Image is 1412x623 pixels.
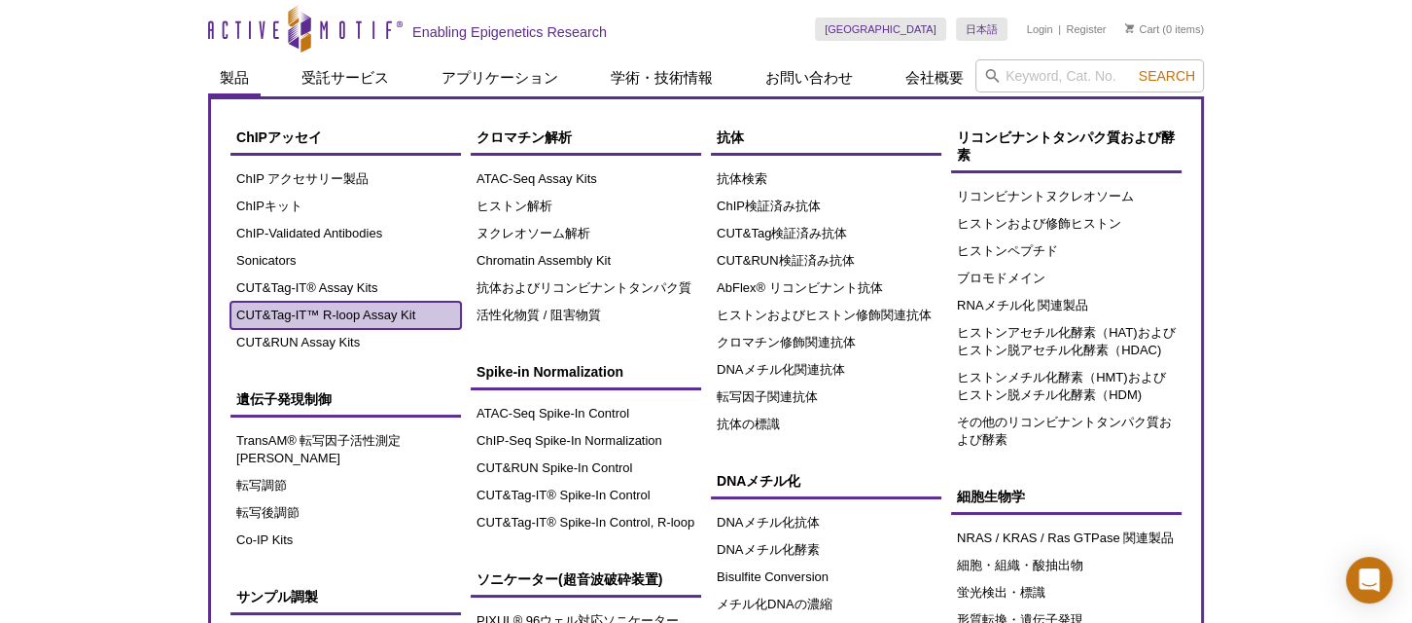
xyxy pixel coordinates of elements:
img: Your Cart [1125,23,1134,33]
span: 遺伝子発現制御 [236,391,332,407]
a: 日本語 [956,18,1007,41]
a: CUT&RUN検証済み抗体 [711,247,941,275]
a: アプリケーション [430,59,570,96]
span: Search [1139,68,1195,84]
span: サンプル調製 [236,589,318,605]
a: ヌクレオソーム解析 [471,220,701,247]
a: ChIPアッセイ [230,119,461,156]
span: クロマチン解析 [477,129,572,145]
button: Search [1133,67,1201,85]
a: [GEOGRAPHIC_DATA] [815,18,946,41]
span: Spike-in Normalization [477,364,623,380]
div: Open Intercom Messenger [1346,557,1393,604]
a: 製品 [208,59,261,96]
a: CUT&RUN Spike-In Control [471,455,701,482]
a: Chromatin Assembly Kit [471,247,701,275]
span: ソニケーター(超音波破砕装置) [477,571,662,587]
li: | [1058,18,1061,41]
a: 抗体 [711,119,941,156]
a: ソニケーター(超音波破砕装置) [471,561,701,598]
a: ヒストンおよび修飾ヒストン [951,210,1182,238]
a: 受託サービス [290,59,401,96]
a: ヒストンペプチド [951,238,1182,265]
a: CUT&RUN Assay Kits [230,329,461,356]
li: (0 items) [1125,18,1204,41]
a: ヒストンおよびヒストン修飾関連抗体 [711,302,941,329]
a: ChIPキット [230,193,461,220]
a: 転写後調節 [230,499,461,527]
a: Cart [1125,22,1159,36]
a: 活性化物質 / 阻害物質 [471,302,701,329]
a: 会社概要 [894,59,975,96]
a: TransAM® 転写因子活性測定[PERSON_NAME] [230,427,461,472]
a: 抗体の標識 [711,411,941,438]
a: リコンビナントヌクレオソーム [951,183,1182,210]
a: DNAメチル化酵素 [711,536,941,564]
input: Keyword, Cat. No. [975,59,1204,92]
a: ChIP アクセサリー製品 [230,165,461,193]
a: ATAC-Seq Spike-In Control [471,400,701,427]
a: クロマチン解析 [471,119,701,156]
a: ヒストン解析 [471,193,701,220]
a: DNAメチル化抗体 [711,509,941,536]
a: 細胞生物学 [951,478,1182,515]
a: メチル化DNAの濃縮 [711,591,941,618]
a: CUT&Tag-IT® Assay Kits [230,275,461,302]
a: CUT&Tag検証済み抗体 [711,220,941,247]
a: CUT&Tag-IT™ R-loop Assay Kit [230,302,461,329]
span: DNAメチル化 [717,473,800,489]
a: ブロモドメイン [951,265,1182,292]
a: ヒストンメチル化酵素（HMT)およびヒストン脱メチル化酵素（HDM) [951,364,1182,409]
a: CUT&Tag-IT® Spike-In Control, R-loop [471,509,701,536]
a: Sonicators [230,247,461,275]
a: RNAメチル化 関連製品 [951,292,1182,319]
a: 転写調節 [230,472,461,499]
a: 細胞・組織・酸抽出物 [951,552,1182,579]
span: 細胞生物学 [957,489,1025,504]
a: クロマチン修飾関連抗体 [711,329,941,356]
span: ChIPアッセイ [236,129,322,145]
a: AbFlex® リコンビナント抗体 [711,275,941,302]
a: ChIP-Validated Antibodies [230,220,461,247]
a: Register [1066,22,1106,36]
a: DNAメチル化 [711,462,941,499]
a: リコンビナントタンパク質および酵素 [951,119,1182,173]
a: CUT&Tag-IT® Spike-In Control [471,482,701,509]
h2: Enabling Epigenetics Research [412,23,607,41]
a: お問い合わせ [754,59,865,96]
a: DNAメチル化関連抗体 [711,356,941,384]
a: 遺伝子発現制御 [230,381,461,418]
a: 学術・技術情報 [599,59,724,96]
a: Spike-in Normalization [471,353,701,390]
a: その他のリコンビナントタンパク質および酵素 [951,409,1182,454]
a: Login [1027,22,1053,36]
a: NRAS / KRAS / Ras GTPase 関連製品 [951,525,1182,552]
a: 蛍光検出・標識 [951,579,1182,606]
a: 抗体検索 [711,165,941,193]
span: 抗体 [717,129,744,145]
a: Bisulfite Conversion [711,564,941,591]
a: ヒストンアセチル化酵素（HAT)およびヒストン脱アセチル化酵素（HDAC) [951,319,1182,364]
a: 転写因子関連抗体 [711,384,941,411]
a: ChIP-Seq Spike-In Normalization [471,427,701,455]
a: Co-IP Kits [230,527,461,554]
a: ChIP検証済み抗体 [711,193,941,220]
a: サンプル調製 [230,578,461,615]
a: 抗体およびリコンビナントタンパク質 [471,275,701,302]
span: リコンビナントタンパク質および酵素 [957,129,1175,163]
a: ATAC-Seq Assay Kits [471,165,701,193]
